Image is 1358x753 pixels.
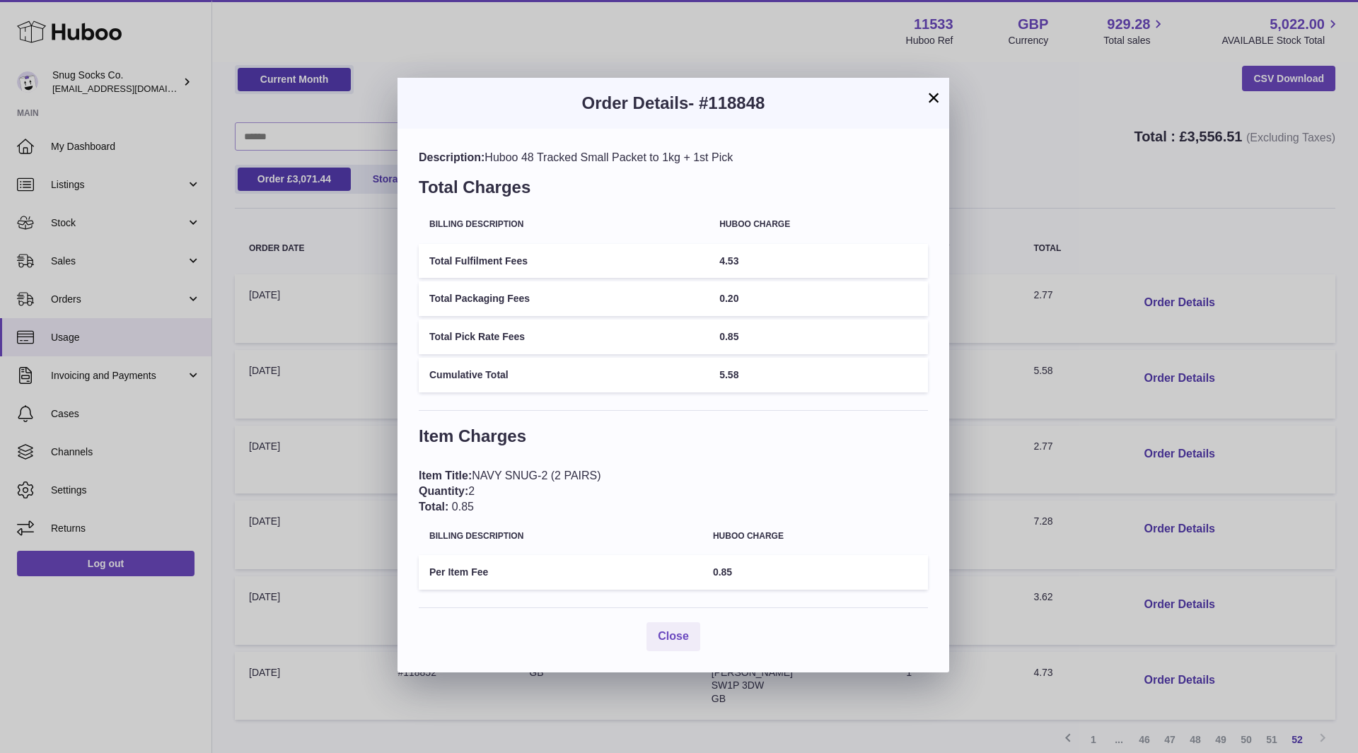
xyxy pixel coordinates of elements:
h3: Total Charges [419,176,928,206]
td: Cumulative Total [419,358,709,392]
h3: Item Charges [419,425,928,455]
td: Total Pick Rate Fees [419,320,709,354]
span: Close [658,630,689,642]
th: Huboo charge [709,209,928,240]
h3: Order Details [419,92,928,115]
span: Description: [419,151,484,163]
span: 5.58 [719,369,738,380]
span: Item Title: [419,469,472,481]
div: NAVY SNUG-2 (2 PAIRS) 2 [419,468,928,514]
span: - #118848 [688,93,765,112]
div: Huboo 48 Tracked Small Packet to 1kg + 1st Pick [419,150,928,165]
td: Total Fulfilment Fees [419,244,709,279]
span: 0.85 [713,566,732,578]
span: Quantity: [419,485,468,497]
span: 0.85 [719,331,738,342]
th: Huboo charge [702,521,928,551]
span: 0.85 [452,501,474,513]
span: 0.20 [719,293,738,304]
td: Per Item Fee [419,555,702,590]
th: Billing Description [419,521,702,551]
span: Total: [419,501,448,513]
button: × [925,89,942,106]
button: Close [646,622,700,651]
td: Total Packaging Fees [419,281,709,316]
th: Billing Description [419,209,709,240]
span: 4.53 [719,255,738,267]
